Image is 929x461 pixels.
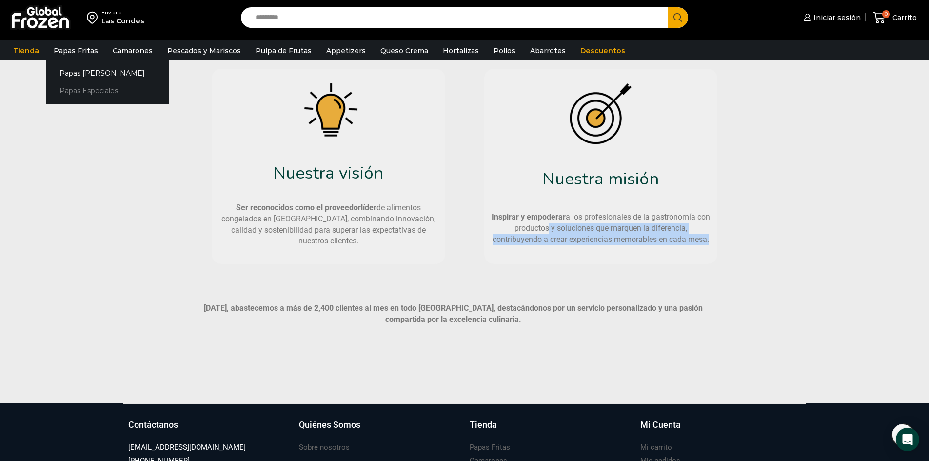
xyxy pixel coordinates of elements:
a: Pollos [489,41,520,60]
h2: Nuestra visión [217,163,440,183]
img: address-field-icon.svg [87,9,101,26]
a: Mi Cuenta [640,419,801,441]
div: Enviar a [101,9,144,16]
h3: Tienda [470,419,497,431]
strong: Inspirar y empoderar [492,212,566,221]
a: Hortalizas [438,41,484,60]
a: Papas Especiales [46,82,169,100]
a: Iniciar sesión [801,8,861,27]
a: Appetizers [321,41,371,60]
span: a los profesionales de la gastronomía con productos y soluciones que marquen la diferencia, contr... [492,212,710,244]
a: Quiénes Somos [299,419,460,441]
span: Iniciar sesión [811,13,861,22]
strong: [DATE], abastecemos a más de 2,400 clientes al mes en todo [GEOGRAPHIC_DATA], destacándonos por u... [204,303,703,324]
div: Open Intercom Messenger [896,428,919,451]
a: Pescados y Mariscos [162,41,246,60]
a: Tienda [8,41,44,60]
a: Queso Crema [376,41,433,60]
h3: [EMAIL_ADDRESS][DOMAIN_NAME] [128,442,246,453]
a: Papas [PERSON_NAME] [46,64,169,82]
a: Sobre nosotros [299,441,350,454]
span: Carrito [890,13,917,22]
a: Contáctanos [128,419,289,441]
h3: Papas Fritas [470,442,510,453]
a: Papas Fritas [49,41,103,60]
h3: Quiénes Somos [299,419,360,431]
h4: Nuestra misión [489,169,713,189]
a: Descuentos [575,41,630,60]
button: Search button [668,7,688,28]
a: Camarones [108,41,158,60]
a: Mi carrito [640,441,672,454]
strong: líder [361,203,376,212]
strong: Ser reconocidos como el proveedor [236,203,361,212]
h3: Sobre nosotros [299,442,350,453]
span: 0 [882,10,890,18]
h3: Contáctanos [128,419,178,431]
a: [EMAIL_ADDRESS][DOMAIN_NAME] [128,441,246,454]
a: Papas Fritas [470,441,510,454]
div: Las Condes [101,16,144,26]
a: Pulpa de Frutas [251,41,316,60]
a: 0 Carrito [870,6,919,29]
a: Abarrotes [525,41,571,60]
h3: Mi carrito [640,442,672,453]
a: Tienda [470,419,631,441]
h3: Mi Cuenta [640,419,681,431]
